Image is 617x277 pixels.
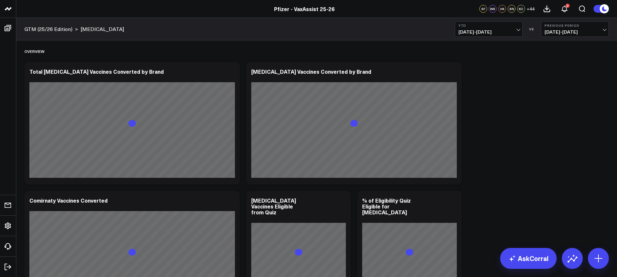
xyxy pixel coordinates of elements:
div: [MEDICAL_DATA] Vaccines Eligible from Quiz [251,197,296,216]
a: AskCorral [500,248,557,269]
button: Previous Period[DATE]-[DATE] [541,21,609,37]
span: [DATE] - [DATE] [458,29,519,35]
b: Previous Period [545,23,605,27]
div: HK [498,5,506,13]
b: YTD [458,23,519,27]
a: Pfizer - VaxAssist 25-26 [274,5,335,12]
div: 2 [565,4,570,8]
span: + 44 [527,7,535,11]
div: Comirnaty Vaccines Converted [29,197,108,204]
div: SF [479,5,487,13]
div: VS [526,27,538,31]
div: > [24,25,78,33]
div: Overview [24,44,44,59]
button: +44 [527,5,535,13]
div: Total [MEDICAL_DATA] Vaccines Converted by Brand [29,68,164,75]
span: [DATE] - [DATE] [545,29,605,35]
div: KD [517,5,525,13]
div: SN [508,5,516,13]
button: YTD[DATE]-[DATE] [455,21,523,37]
div: WS [489,5,497,13]
div: [MEDICAL_DATA] Vaccines Converted by Brand [251,68,371,75]
div: % of Eligibility Quiz Eligible for [MEDICAL_DATA] [362,197,411,216]
a: [MEDICAL_DATA] [81,25,124,33]
a: GTM (25/26 Edition) [24,25,72,33]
